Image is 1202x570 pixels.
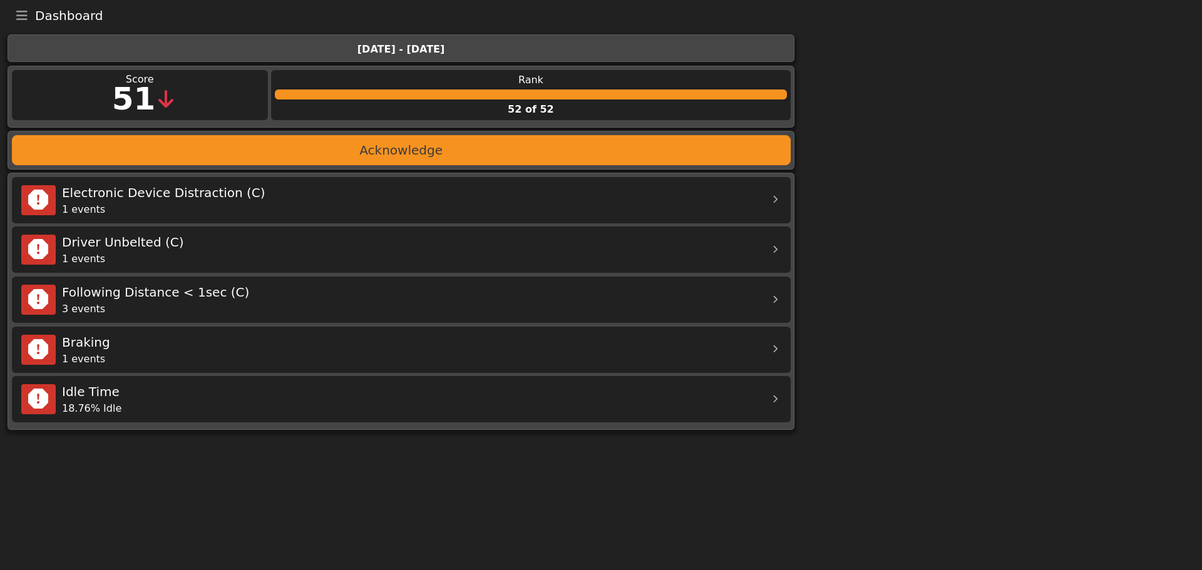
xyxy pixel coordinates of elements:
div: Following Distance < 1sec (C) [62,283,759,302]
div: 1 events [62,252,759,267]
div: 1 events [62,352,759,367]
div: 51 [112,76,156,123]
div: Score [12,72,268,87]
div: 18.76% Idle [62,401,759,416]
div: Braking [62,333,759,352]
div: 3 events [62,302,759,317]
div: 1 events [62,202,759,217]
div: Rank [271,73,790,88]
button: Acknowledge [12,135,791,165]
div: [DATE] - [DATE] [15,42,787,57]
div: 52 of 52 [271,102,790,117]
div: Electronic Device Distraction (C) [62,183,759,202]
span: Dashboard [35,9,103,22]
div: Idle Time [62,382,759,401]
div: Driver Unbelted (C) [62,233,759,252]
button: Toggle navigation [9,7,35,24]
